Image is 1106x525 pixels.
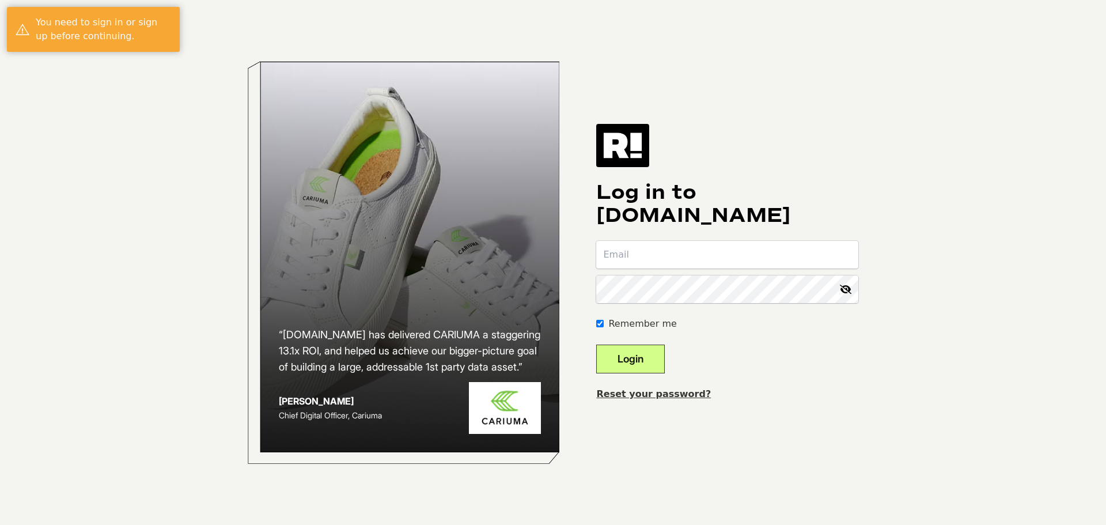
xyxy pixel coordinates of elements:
span: Chief Digital Officer, Cariuma [279,410,382,420]
h1: Log in to [DOMAIN_NAME] [596,181,858,227]
input: Email [596,241,858,269]
img: Cariuma [469,382,541,435]
button: Login [596,345,665,373]
h2: “[DOMAIN_NAME] has delivered CARIUMA a staggering 13.1x ROI, and helped us achieve our bigger-pic... [279,327,541,375]
img: Retention.com [596,124,649,167]
a: Reset your password? [596,388,711,399]
div: You need to sign in or sign up before continuing. [36,16,171,43]
strong: [PERSON_NAME] [279,395,354,407]
label: Remember me [608,317,676,331]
